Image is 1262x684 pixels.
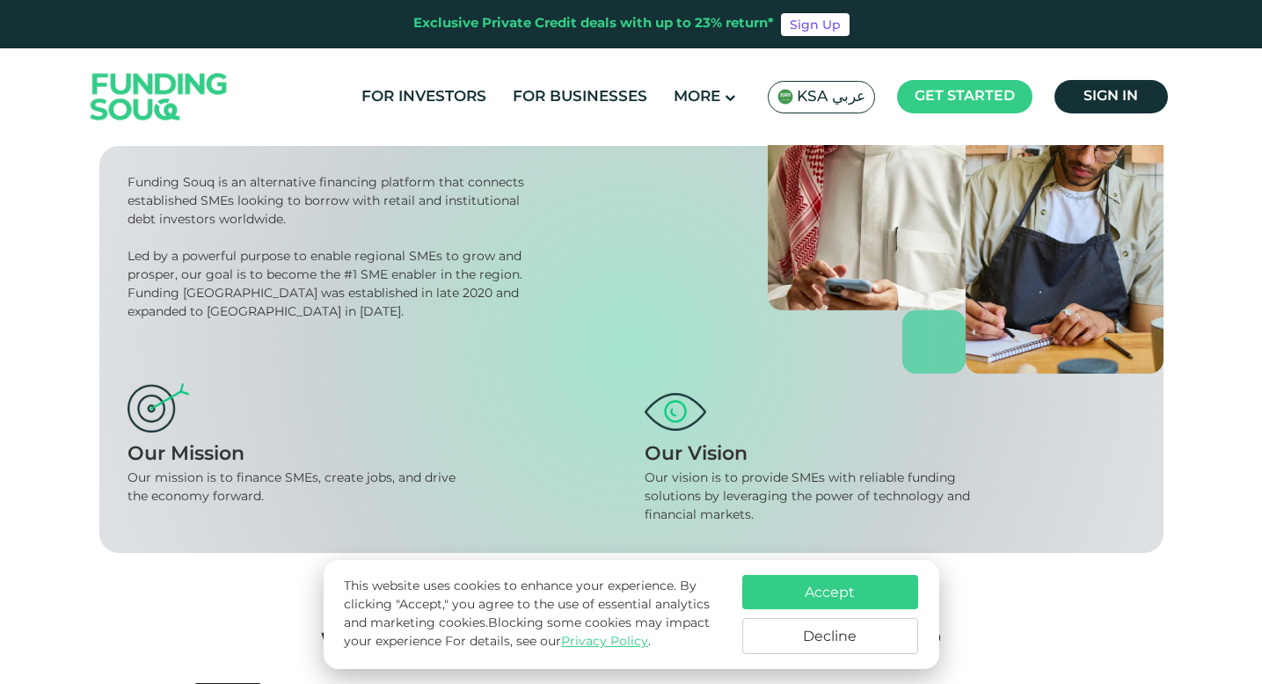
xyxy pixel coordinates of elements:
span: For details, see our . [445,636,651,648]
span: Sign in [1083,90,1138,103]
div: Funding Souq is an alternative financing platform that connects established SMEs looking to borro... [128,174,530,229]
div: Our Mission [128,440,618,469]
div: Our mission is to finance SMEs, create jobs, and drive the economy forward. [128,469,471,506]
a: Sign in [1054,80,1168,113]
a: Sign Up [781,13,850,36]
a: For Investors [357,83,491,112]
button: Accept [742,575,918,609]
img: mission [128,383,189,433]
span: More [674,90,720,105]
span: Blocking some cookies may impact your experience [344,617,710,648]
span: Get started [915,90,1015,103]
div: Led by a powerful purpose to enable regional SMEs to grow and prosper, our goal is to become the ... [128,248,530,322]
p: This website uses cookies to enhance your experience. By clicking "Accept," you agree to the use ... [344,578,724,651]
img: vision [645,393,706,430]
button: Decline [742,618,918,654]
div: Our Vision [645,440,1135,469]
div: Our vision is to provide SMEs with reliable funding solutions by leveraging the power of technolo... [645,469,988,525]
a: Privacy Policy [561,636,648,648]
img: SA Flag [777,89,793,105]
span: We intend to contribute towards the following pillars of Vision 2030 [321,632,941,645]
a: For Businesses [508,83,652,112]
div: Exclusive Private Credit deals with up to 23% return* [413,14,774,34]
img: Logo [73,53,245,142]
span: KSA عربي [797,87,865,107]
